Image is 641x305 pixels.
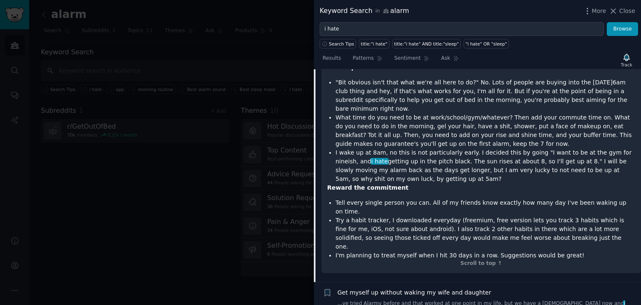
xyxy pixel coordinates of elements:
li: "Bit obvious isn't that what we're all here to do?" No. Lots of people are buying into the [DATE]... [336,78,635,113]
button: Browse [607,22,638,36]
span: Ask [441,55,450,62]
a: title:"i hate" AND title:"sleep" [392,39,461,48]
li: I'm planning to treat myself when I hit 30 days in a row. Suggestions would be great! [336,251,635,260]
a: "i hate" OR "sleep" [464,39,509,48]
span: i hate [371,158,389,165]
div: title:"i hate" [361,41,388,47]
span: More [592,7,606,15]
a: Results [320,52,344,69]
li: Try a habit tracker, I downloaded everyday (freemium, free version lets you track 3 habits which ... [336,216,635,251]
div: "i hate" OR "sleep" [465,41,507,47]
span: Patterns [353,55,373,62]
button: Search Tips [320,39,356,48]
a: Ask [438,52,462,69]
li: I wake up at 8am, no this is not particularly early. I decided this by going "I want to be at the... [336,148,635,183]
div: Track [621,62,632,68]
a: title:"i hate" [359,39,389,48]
li: What time do you need to be at work/school/gym/whatever? Then add your commute time on. What do y... [336,113,635,148]
span: in [375,8,380,15]
span: Sentiment [394,55,421,62]
button: More [583,7,606,15]
span: Search Tips [329,41,354,47]
span: Results [323,55,341,62]
input: Try a keyword related to your business [320,22,604,36]
div: Keyword Search alarm [320,6,409,16]
span: Close [619,7,635,15]
a: Patterns [350,52,385,69]
li: Tell every single person you can. All of my friends know exactly how many day I've been waking up... [336,198,635,216]
a: Sentiment [391,52,432,69]
div: Scroll to top ↑ [327,260,635,267]
a: Get myself up without waking my wife and daughter [338,288,491,297]
strong: Reward the commitment [327,184,409,191]
button: Close [609,7,635,15]
button: Track [618,51,635,69]
div: title:"i hate" AND title:"sleep" [394,41,459,47]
